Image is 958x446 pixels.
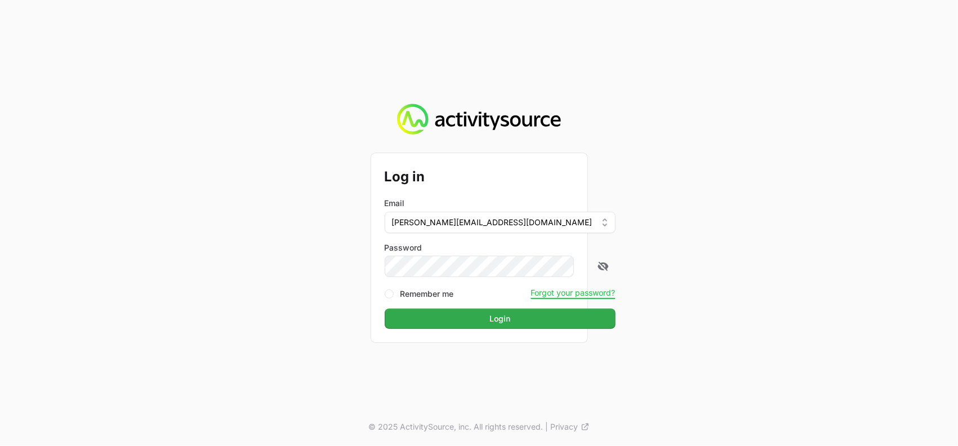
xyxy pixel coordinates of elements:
[546,421,549,432] span: |
[400,288,454,300] label: Remember me
[397,104,561,135] img: Activity Source
[531,288,616,298] button: Forgot your password?
[385,167,616,187] h2: Log in
[369,421,543,432] p: © 2025 ActivitySource, inc. All rights reserved.
[391,312,609,325] span: Login
[385,198,405,209] label: Email
[392,217,592,228] span: [PERSON_NAME][EMAIL_ADDRESS][DOMAIN_NAME]
[385,242,616,253] label: Password
[385,309,616,329] button: Login
[385,212,616,233] button: [PERSON_NAME][EMAIL_ADDRESS][DOMAIN_NAME]
[551,421,590,432] a: Privacy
